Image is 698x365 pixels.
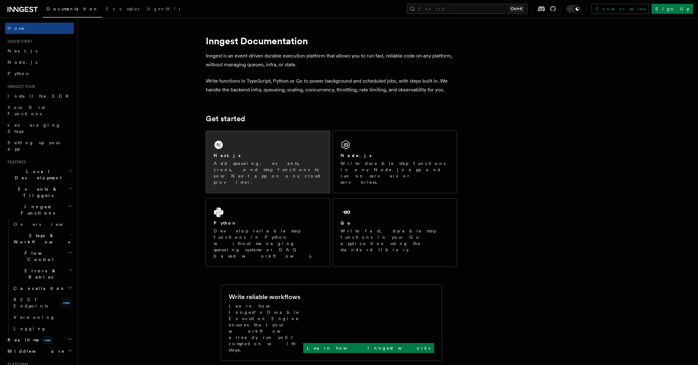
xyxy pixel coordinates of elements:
span: Middleware [5,348,65,354]
a: Examples [102,2,143,17]
a: GoWrite fast, durable step functions in your Go application using the standard library. [333,198,457,267]
div: Inngest Functions [5,219,74,334]
button: Inngest Functions [5,201,74,219]
span: Quick start [5,39,32,44]
span: Home [8,25,25,31]
a: Setting up your app [5,137,74,155]
span: Local Development [5,168,68,181]
h2: Next.js [214,152,241,159]
span: Errors & Retries [11,268,68,280]
p: Write durable step functions in any Node.js app and run on servers or serverless. [341,160,449,185]
a: Your first Functions [5,102,74,119]
p: Learn how Inngest works [307,345,430,351]
p: Inngest is an event-driven durable execution platform that allows you to run fast, reliable code ... [206,52,457,69]
span: Leveraging Steps [8,123,61,134]
a: Python [5,68,74,79]
p: Add queueing, events, crons, and step functions to your Next app on any cloud provider. [214,160,322,185]
button: Flow Control [11,248,74,265]
p: Develop reliable step functions in Python without managing queueing systems or DAG based workflows. [214,228,322,259]
a: Versioning [11,312,74,323]
h2: Node.js [341,152,372,159]
span: Examples [106,6,139,11]
a: AgentKit [143,2,184,17]
a: PythonDevelop reliable step functions in Python without managing queueing systems or DAG based wo... [206,198,330,267]
a: Documentation [43,2,102,18]
a: Next.js [5,45,74,57]
p: Learn how Inngest's Durable Execution Engine ensures that your workflow already run until complet... [229,303,303,353]
span: new [42,337,52,344]
button: Errors & Retries [11,265,74,283]
span: Overview [14,222,78,227]
h2: Write reliable workflows [229,292,300,301]
span: Setting up your app [8,140,62,151]
a: Get started [206,114,245,123]
span: Documentation [46,6,98,11]
span: Versioning [14,315,55,320]
span: AgentKit [147,6,180,11]
span: Steps & Workflows [11,232,70,245]
button: Middleware [5,346,74,357]
button: Cancellation [11,283,74,294]
a: Leveraging Steps [5,119,74,137]
button: Search...Ctrl+K [407,4,527,14]
p: Write functions in TypeScript, Python or Go to power background and scheduled jobs, with steps bu... [206,77,457,94]
span: Realtime [5,337,52,343]
a: Overview [11,219,74,230]
button: Realtimenew [5,334,74,346]
span: Features [5,160,26,165]
span: Inngest Functions [5,204,68,216]
span: Next.js [8,48,37,53]
p: Write fast, durable step functions in your Go application using the standard library. [341,228,449,253]
span: Install the SDK [8,94,73,99]
span: REST Endpoints [14,297,48,308]
span: Inngest tour [5,84,35,89]
a: Learn how Inngest works [303,343,434,353]
span: Node.js [8,60,37,65]
span: Cancellation [11,285,65,291]
kbd: Ctrl+K [510,6,524,12]
span: Python [8,71,30,76]
a: REST Endpointsnew [11,294,74,312]
h2: Go [341,220,352,226]
a: Home [5,23,74,34]
h2: Python [214,220,237,226]
button: Toggle dark mode [566,5,581,13]
h1: Inngest Documentation [206,35,457,46]
span: Flow Control [11,250,68,263]
button: Local Development [5,166,74,183]
a: Logging [11,323,74,334]
span: Your first Functions [8,105,45,116]
span: Events & Triggers [5,186,68,199]
a: Node.jsWrite durable step functions in any Node.js app and run on servers or serverless. [333,131,457,193]
span: new [61,299,71,307]
a: Sign Up [652,4,693,14]
a: Node.js [5,57,74,68]
button: Steps & Workflows [11,230,74,248]
a: Contact sales [592,4,649,14]
button: Events & Triggers [5,183,74,201]
a: Install the SDK [5,90,74,102]
span: Logging [14,326,46,331]
a: Next.jsAdd queueing, events, crons, and step functions to your Next app on any cloud provider. [206,131,330,193]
